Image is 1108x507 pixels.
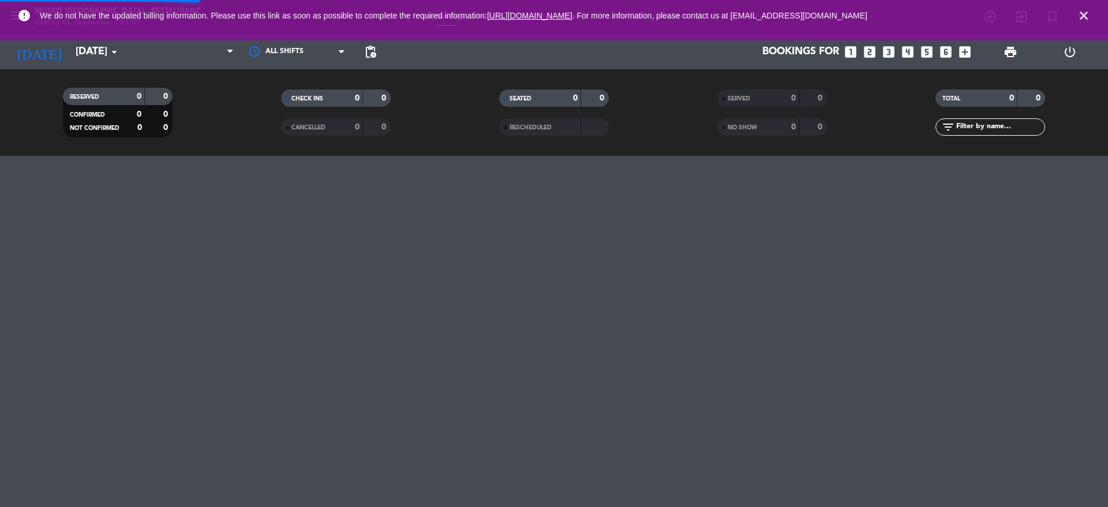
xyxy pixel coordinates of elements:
span: pending_actions [364,45,377,59]
strong: 0 [791,123,796,131]
a: . For more information, please contact us at [EMAIL_ADDRESS][DOMAIN_NAME] [572,11,867,20]
strong: 0 [163,92,170,100]
span: RESERVED [70,94,99,100]
input: Filter by name... [955,121,1045,133]
span: NOT CONFIRMED [70,125,119,131]
strong: 0 [600,94,607,102]
strong: 0 [818,94,825,102]
span: CANCELLED [291,125,325,131]
span: TOTAL [942,96,960,102]
strong: 0 [355,94,360,102]
i: looks_4 [900,44,915,59]
i: looks_3 [881,44,896,59]
strong: 0 [1036,94,1043,102]
i: add_box [957,44,972,59]
i: close [1077,9,1091,23]
strong: 0 [791,94,796,102]
strong: 0 [818,123,825,131]
strong: 0 [137,124,142,132]
span: NO SHOW [728,125,757,131]
span: CONFIRMED [70,112,105,118]
strong: 0 [355,123,360,131]
strong: 0 [381,94,388,102]
strong: 0 [573,94,578,102]
i: looks_two [862,44,877,59]
div: LOG OUT [1040,35,1099,69]
strong: 0 [1009,94,1014,102]
strong: 0 [381,123,388,131]
i: error [17,9,31,23]
i: looks_6 [938,44,953,59]
span: We do not have the updated billing information. Please use this link as soon as possible to compl... [40,11,867,20]
i: [DATE] [9,39,70,65]
i: power_settings_new [1063,45,1077,59]
strong: 0 [137,110,141,118]
span: RESCHEDULED [510,125,552,131]
i: arrow_drop_down [107,45,121,59]
strong: 0 [137,92,141,100]
span: print [1004,45,1017,59]
strong: 0 [163,124,170,132]
span: SERVED [728,96,750,102]
i: looks_one [843,44,858,59]
a: [URL][DOMAIN_NAME] [487,11,572,20]
span: Bookings for [762,46,839,58]
span: CHECK INS [291,96,323,102]
i: looks_5 [919,44,934,59]
i: filter_list [941,120,955,134]
strong: 0 [163,110,170,118]
span: SEATED [510,96,531,102]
